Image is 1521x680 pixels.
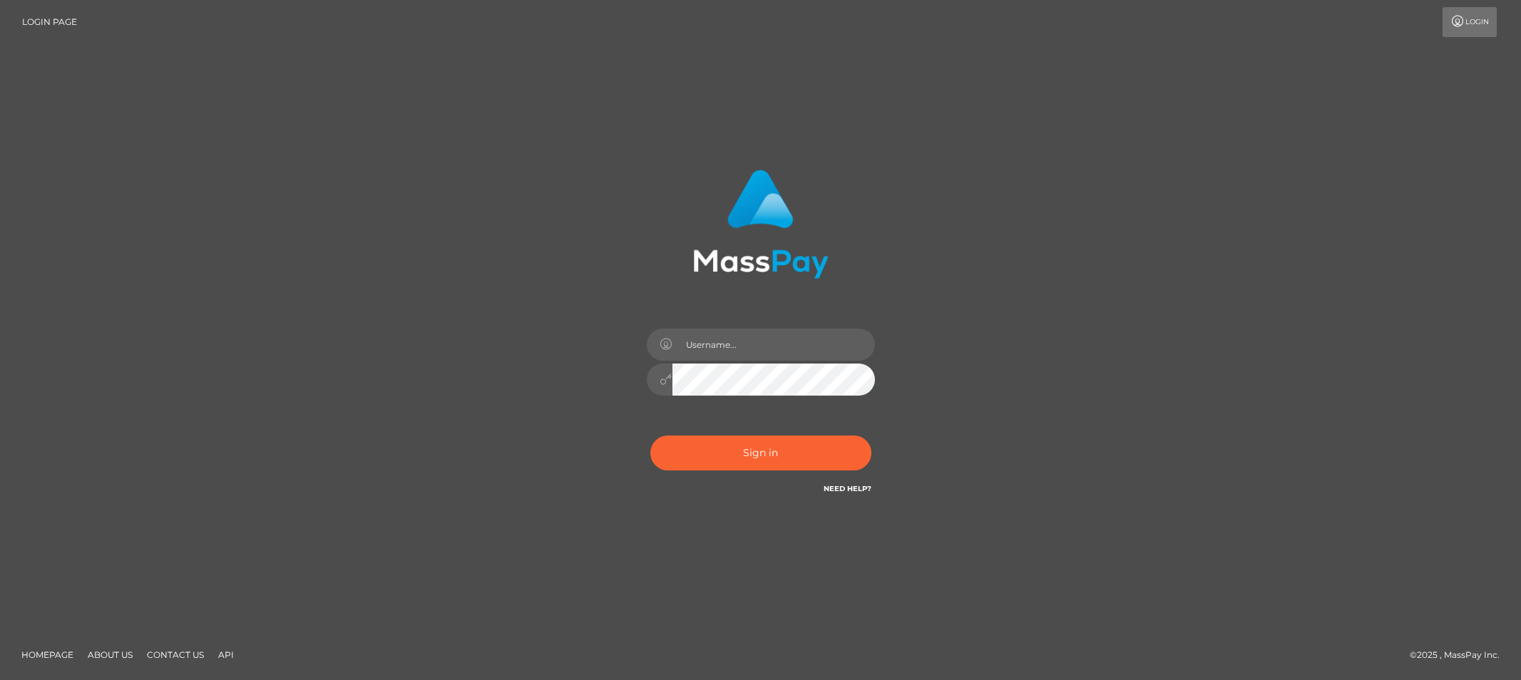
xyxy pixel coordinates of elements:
a: About Us [82,644,138,666]
img: MassPay Login [693,170,829,279]
a: Homepage [16,644,79,666]
div: © 2025 , MassPay Inc. [1410,647,1510,663]
button: Sign in [650,436,871,470]
a: Login Page [22,7,77,37]
a: Contact Us [141,644,210,666]
input: Username... [672,329,875,361]
a: Login [1443,7,1497,37]
a: Need Help? [824,484,871,493]
a: API [212,644,240,666]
